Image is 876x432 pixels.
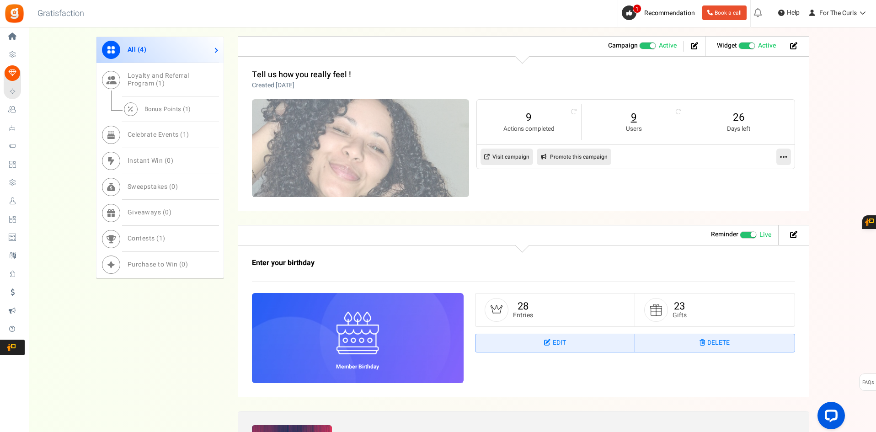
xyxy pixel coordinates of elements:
[659,41,677,50] span: Active
[513,312,533,319] small: Entries
[128,130,189,139] span: Celebrate Events ( )
[710,41,783,52] li: Widget activated
[635,334,795,352] a: Delete
[674,299,685,314] a: 23
[4,3,25,24] img: Gratisfaction
[185,105,189,113] span: 1
[486,125,572,133] small: Actions completed
[758,41,776,50] span: Active
[717,41,737,50] strong: Widget
[486,110,572,125] a: 9
[159,234,163,243] span: 1
[329,364,386,370] h6: Member Birthday
[711,229,738,239] strong: Reminder
[622,5,699,20] a: 1 Recommendation
[128,260,188,269] span: Purchase to Win ( )
[475,334,635,352] a: Edit
[702,5,747,20] a: Book a call
[128,45,147,54] span: All ( )
[171,182,176,192] span: 0
[862,374,874,391] span: FAQs
[633,4,641,13] span: 1
[819,8,857,18] span: For The Curls
[165,208,169,217] span: 0
[158,79,162,88] span: 1
[775,5,803,20] a: Help
[182,260,186,269] span: 0
[608,41,638,50] strong: Campaign
[785,8,800,17] span: Help
[144,105,191,113] span: Bonus Points ( )
[128,234,166,243] span: Contests ( )
[252,69,351,81] a: Tell us how you really feel !
[252,81,351,90] p: Created [DATE]
[537,149,611,165] a: Promote this campaign
[591,125,677,133] small: Users
[591,110,677,125] a: 9
[167,156,171,165] span: 0
[183,130,187,139] span: 1
[252,259,686,267] h3: Enter your birthday
[481,149,533,165] a: Visit campaign
[644,8,695,18] span: Recommendation
[128,208,172,217] span: Giveaways ( )
[27,5,94,23] h3: Gratisfaction
[518,299,529,314] a: 28
[128,71,189,88] span: Loyalty and Referral Program ( )
[673,312,687,319] small: Gifts
[140,45,144,54] span: 4
[686,104,791,139] li: 26
[128,156,174,165] span: Instant Win ( )
[759,230,771,240] span: Live
[128,182,178,192] span: Sweepstakes ( )
[695,125,782,133] small: Days left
